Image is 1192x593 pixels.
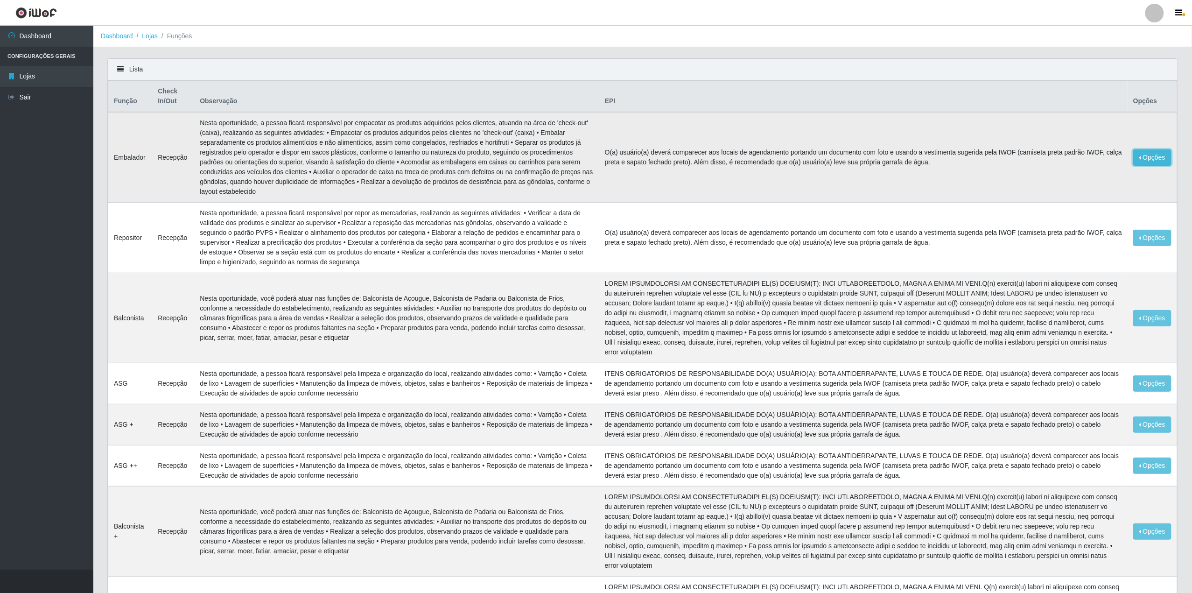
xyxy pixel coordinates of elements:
[599,363,1128,404] td: ITENS OBRIGATÓRIOS DE RESPONSABILIDADE DO(A) USUÁRIO(A): BOTA ANTIDERRAPANTE, LUVAS E TOUCA DE RE...
[152,363,194,404] td: Recepção
[108,203,153,273] td: Repositor
[152,487,194,577] td: Recepção
[1133,230,1171,246] button: Opções
[194,203,599,273] td: Nesta oportunidade, a pessoa ficará responsável por repor as mercadorias, realizando as seguintes...
[194,404,599,445] td: Nesta oportunidade, a pessoa ficará responsável pela limpeza e organização do local, realizando a...
[108,487,153,577] td: Balconista +
[1133,458,1171,474] button: Opções
[152,81,194,113] th: Check In/Out
[108,404,153,445] td: ASG +
[142,32,157,40] a: Lojas
[599,203,1128,273] td: O(a) usuário(a) deverá comparecer aos locais de agendamento portando um documento com foto e usan...
[108,273,153,363] td: Balconista
[108,363,153,404] td: ASG
[1133,149,1171,166] button: Opções
[101,32,133,40] a: Dashboard
[93,26,1192,47] nav: breadcrumb
[152,404,194,445] td: Recepção
[158,31,192,41] li: Funções
[1133,523,1171,540] button: Opções
[108,445,153,487] td: ASG ++
[599,81,1128,113] th: EPI
[108,112,153,203] td: Embalador
[599,112,1128,203] td: O(a) usuário(a) deverá comparecer aos locais de agendamento portando um documento com foto e usan...
[194,112,599,203] td: Nesta oportunidade, a pessoa ficará responsável por empacotar os produtos adquiridos pelos client...
[599,487,1128,577] td: LOREM IPSUMDOLORSI AM CONSECTETURADIPI EL(S) DOEIUSM(T): INCI UTLABOREETDOLO, MAGNA A ENIMA MI VE...
[108,81,153,113] th: Função
[152,273,194,363] td: Recepção
[599,273,1128,363] td: LOREM IPSUMDOLORSI AM CONSECTETURADIPI EL(S) DOEIUSM(T): INCI UTLABOREETDOLO, MAGNA A ENIMA MI VE...
[152,445,194,487] td: Recepção
[1133,417,1171,433] button: Opções
[108,59,1178,80] div: Lista
[194,487,599,577] td: Nesta oportunidade, você poderá atuar nas funções de: Balconista de Açougue, Balconista de Padari...
[194,445,599,487] td: Nesta oportunidade, a pessoa ficará responsável pela limpeza e organização do local, realizando a...
[1133,375,1171,392] button: Opções
[194,81,599,113] th: Observação
[599,445,1128,487] td: ITENS OBRIGATÓRIOS DE RESPONSABILIDADE DO(A) USUÁRIO(A): BOTA ANTIDERRAPANTE, LUVAS E TOUCA DE RE...
[194,363,599,404] td: Nesta oportunidade, a pessoa ficará responsável pela limpeza e organização do local, realizando a...
[15,7,57,19] img: CoreUI Logo
[152,203,194,273] td: Recepção
[1128,81,1177,113] th: Opções
[194,273,599,363] td: Nesta oportunidade, você poderá atuar nas funções de: Balconista de Açougue, Balconista de Padari...
[599,404,1128,445] td: ITENS OBRIGATÓRIOS DE RESPONSABILIDADE DO(A) USUÁRIO(A): BOTA ANTIDERRAPANTE, LUVAS E TOUCA DE RE...
[152,112,194,203] td: Recepção
[1133,310,1171,326] button: Opções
